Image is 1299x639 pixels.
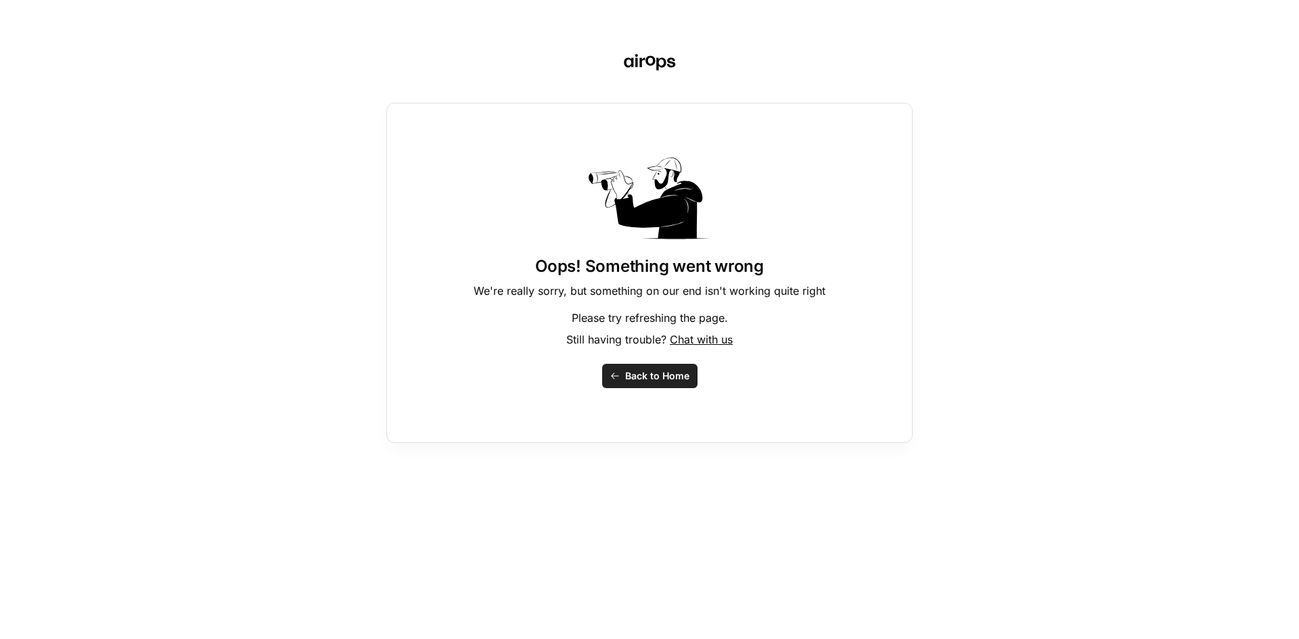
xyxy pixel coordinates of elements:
p: Please try refreshing the page. [572,310,728,326]
h1: Oops! Something went wrong [535,256,764,277]
span: Chat with us [670,333,733,346]
button: Back to Home [602,364,698,388]
p: Still having trouble? [566,331,733,348]
span: Back to Home [625,369,689,383]
p: We're really sorry, but something on our end isn't working quite right [474,283,825,299]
